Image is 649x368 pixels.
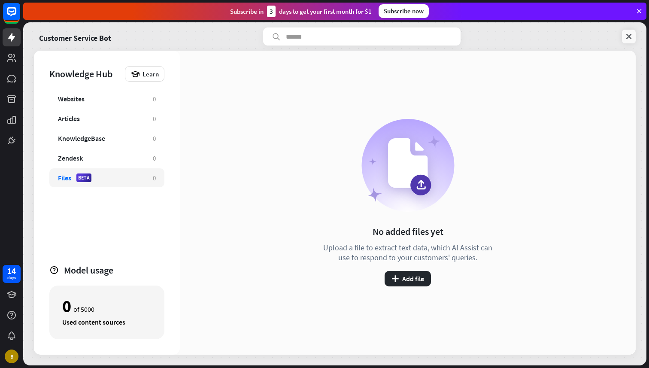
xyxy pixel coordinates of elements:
div: Subscribe in days to get your first month for $1 [230,6,372,17]
span: Learn [143,70,159,78]
div: Articles [58,114,80,123]
div: Files [58,173,71,182]
div: B [5,350,18,363]
div: 0 [153,115,156,123]
div: 0 [153,134,156,143]
div: 3 [267,6,276,17]
div: Model usage [64,264,164,276]
i: plus [391,275,399,282]
div: 0 [153,174,156,182]
button: plusAdd file [385,271,431,286]
div: Knowledge Hub [49,68,121,80]
div: Zendesk [58,154,83,162]
div: Websites [58,94,85,103]
div: 0 [62,299,71,313]
div: 14 [7,267,16,275]
a: Customer Service Bot [39,27,111,46]
div: days [7,275,16,281]
button: Open LiveChat chat widget [7,3,33,29]
div: 0 [153,95,156,103]
div: 0 [153,154,156,162]
div: Used content sources [62,318,152,326]
a: 14 days [3,265,21,283]
div: Upload a file to extract text data, which AI Assist can use to respond to your customers' queries. [320,243,496,262]
div: No added files yet [373,225,443,237]
div: of 5000 [62,299,152,313]
div: BETA [76,173,91,182]
div: Subscribe now [379,4,429,18]
div: KnowledgeBase [58,134,105,143]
